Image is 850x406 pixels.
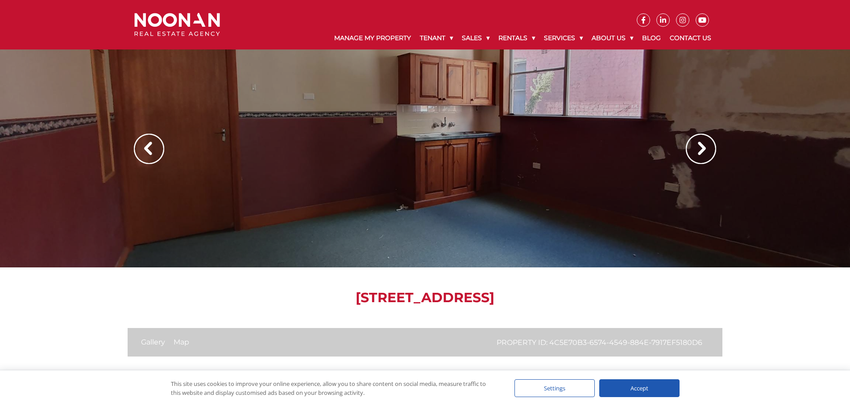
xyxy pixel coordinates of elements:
[415,27,457,49] a: Tenant
[539,27,587,49] a: Services
[665,27,716,49] a: Contact Us
[171,379,497,397] div: This site uses cookies to improve your online experience, allow you to share content on social me...
[174,338,189,346] a: Map
[514,379,595,397] div: Settings
[587,27,638,49] a: About Us
[134,13,220,37] img: Noonan Real Estate Agency
[128,290,722,306] h1: [STREET_ADDRESS]
[494,27,539,49] a: Rentals
[134,134,164,164] img: Arrow slider
[686,134,716,164] img: Arrow slider
[638,27,665,49] a: Blog
[330,27,415,49] a: Manage My Property
[457,27,494,49] a: Sales
[497,337,702,348] p: Property ID: 4C5E70B3-6574-4549-884E-7917EF5180D6
[599,379,680,397] div: Accept
[141,338,165,346] a: Gallery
